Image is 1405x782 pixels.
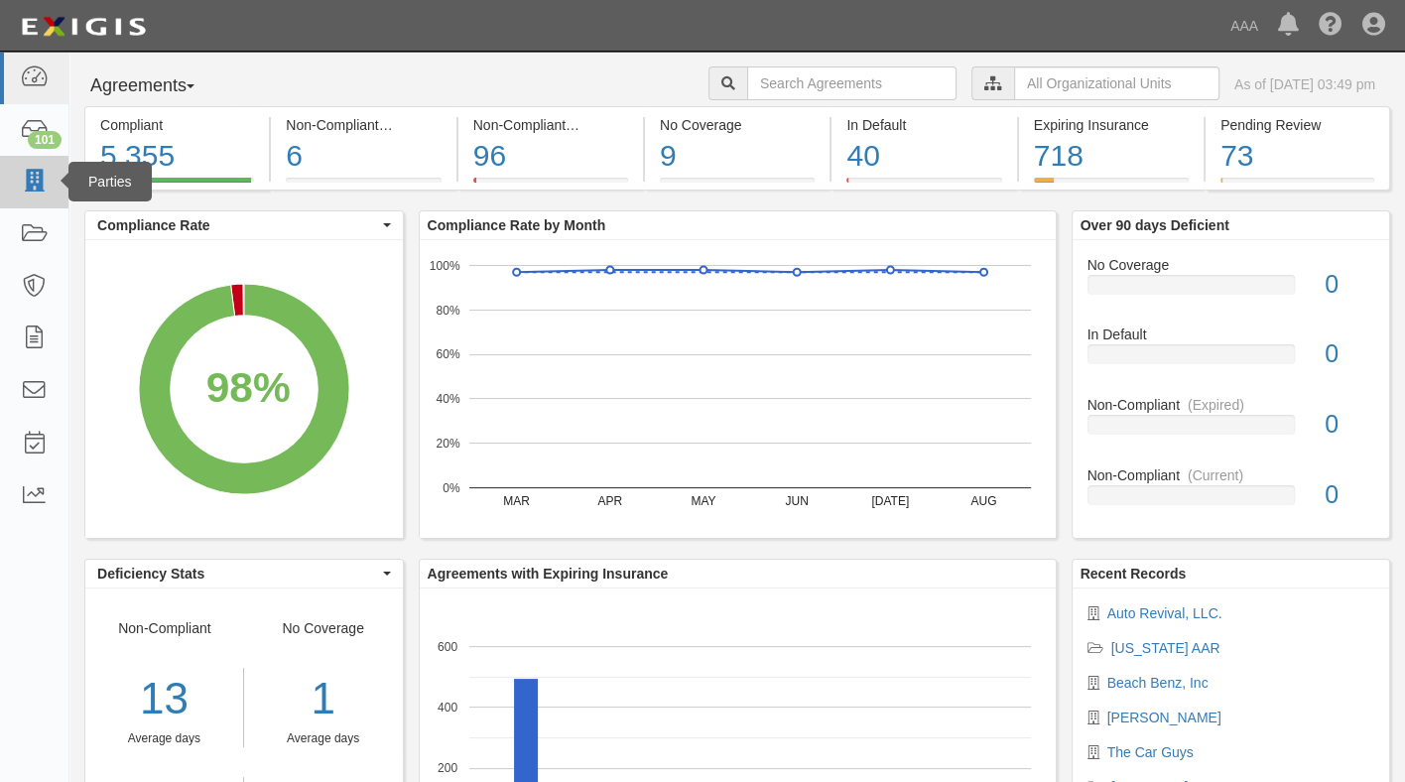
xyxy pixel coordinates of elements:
[100,135,254,178] div: 5,355
[1014,66,1219,100] input: All Organizational Units
[597,494,622,508] text: APR
[436,437,459,451] text: 20%
[429,258,459,272] text: 100%
[1111,640,1220,656] a: [US_STATE] AAR
[1107,744,1194,760] a: The Car Guys
[1310,336,1389,372] div: 0
[1206,178,1390,194] a: Pending Review73
[286,115,441,135] div: Non-Compliant (Current)
[1319,14,1342,38] i: Help Center - Complianz
[660,135,815,178] div: 9
[785,494,808,508] text: JUN
[85,211,403,239] button: Compliance Rate
[85,560,403,587] button: Deficiency Stats
[97,564,378,584] span: Deficiency Stats
[85,240,403,538] svg: A chart.
[100,115,254,135] div: Compliant
[1034,115,1189,135] div: Expiring Insurance
[1073,395,1390,415] div: Non-Compliant
[1220,135,1374,178] div: 73
[85,668,243,730] div: 13
[1087,395,1375,465] a: Non-Compliant(Expired)0
[259,668,388,730] div: 1
[747,66,957,100] input: Search Agreements
[443,480,460,494] text: 0%
[1087,465,1375,521] a: Non-Compliant(Current)0
[691,494,715,508] text: MAY
[387,115,443,135] div: (Current)
[871,494,909,508] text: [DATE]
[84,66,233,106] button: Agreements
[15,9,152,45] img: logo-5460c22ac91f19d4615b14bd174203de0afe785f0fc80cf4dbbc73dc1793850b.png
[1073,325,1390,344] div: In Default
[1188,465,1243,485] div: (Current)
[1019,178,1204,194] a: Expiring Insurance718
[1234,74,1375,94] div: As of [DATE] 03:49 pm
[1107,605,1222,621] a: Auto Revival, LLC.
[1073,465,1390,485] div: Non-Compliant
[271,178,455,194] a: Non-Compliant(Current)6
[436,303,459,317] text: 80%
[473,115,628,135] div: Non-Compliant (Expired)
[436,392,459,406] text: 40%
[436,347,459,361] text: 60%
[85,730,243,747] div: Average days
[660,115,815,135] div: No Coverage
[286,135,441,178] div: 6
[1220,6,1268,46] a: AAA
[1073,255,1390,275] div: No Coverage
[846,115,1001,135] div: In Default
[437,761,456,775] text: 200
[420,240,1056,538] svg: A chart.
[1087,325,1375,395] a: In Default0
[1188,395,1244,415] div: (Expired)
[1107,675,1209,691] a: Beach Benz, Inc
[458,178,643,194] a: Non-Compliant(Expired)96
[1310,477,1389,513] div: 0
[645,178,830,194] a: No Coverage9
[28,131,62,149] div: 101
[1081,566,1187,582] b: Recent Records
[97,215,378,235] span: Compliance Rate
[437,639,456,653] text: 600
[259,730,388,747] div: Average days
[206,357,291,418] div: 98%
[503,494,530,508] text: MAR
[1107,710,1221,725] a: [PERSON_NAME]
[970,494,996,508] text: AUG
[1081,217,1229,233] b: Over 90 days Deficient
[831,178,1016,194] a: In Default40
[428,217,606,233] b: Compliance Rate by Month
[1220,115,1374,135] div: Pending Review
[846,135,1001,178] div: 40
[1034,135,1189,178] div: 718
[84,178,269,194] a: Compliant5,355
[473,135,628,178] div: 96
[1310,407,1389,443] div: 0
[68,162,152,201] div: Parties
[1310,267,1389,303] div: 0
[1087,255,1375,326] a: No Coverage0
[437,701,456,715] text: 400
[574,115,630,135] div: (Expired)
[428,566,669,582] b: Agreements with Expiring Insurance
